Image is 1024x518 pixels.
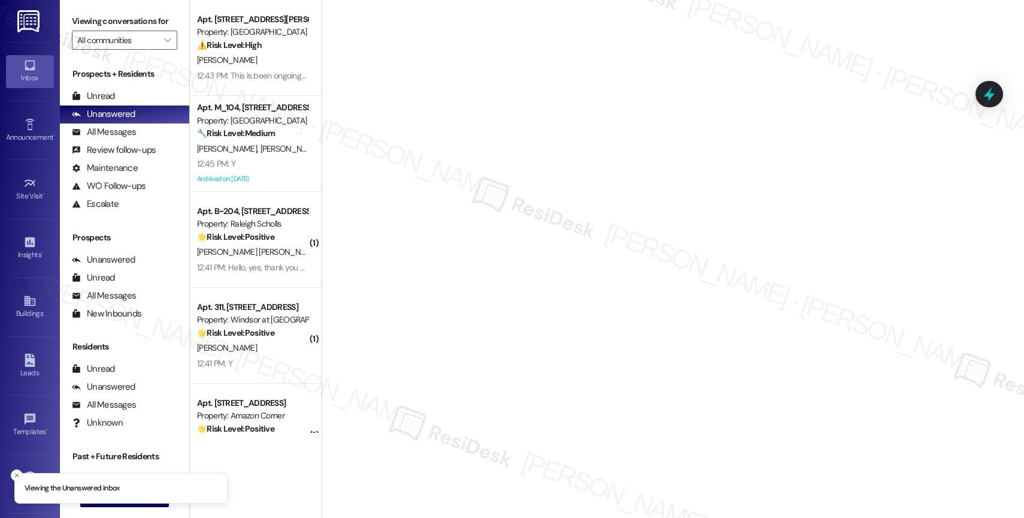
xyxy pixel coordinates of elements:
strong: 🌟 Risk Level: Positive [197,423,274,434]
div: Apt. [STREET_ADDRESS] [197,397,308,409]
div: Unread [72,90,115,103]
div: 12:45 PM: Y [197,158,235,169]
a: Insights • [6,232,54,264]
a: Site Visit • [6,173,54,206]
label: Viewing conversations for [72,12,177,31]
div: WO Follow-ups [72,180,146,192]
span: [PERSON_NAME] [PERSON_NAME] [197,246,322,257]
img: ResiDesk Logo [17,10,42,32]
div: Escalate [72,198,119,210]
i:  [164,35,171,45]
div: Unanswered [72,108,135,121]
div: Apt. 311, [STREET_ADDRESS] [197,301,308,314]
span: [PERSON_NAME] [197,143,260,154]
div: Property: Raleigh Scholls [197,218,308,230]
p: Viewing the Unanswered inbox [25,483,120,494]
a: Buildings [6,291,54,323]
span: [PERSON_NAME] [197,55,257,65]
div: Property: Amazon Corner [197,409,308,422]
div: Maintenance [72,162,138,174]
div: Property: Windsor at [GEOGRAPHIC_DATA] [197,314,308,326]
div: Unanswered [72,381,135,393]
div: 12:41 PM: Hello, yes, thank you very much [197,262,337,273]
div: 12:41 PM: Y [197,358,232,369]
div: Prospects [60,231,189,244]
div: Apt. B~204, [STREET_ADDRESS] [197,205,308,218]
strong: 🌟 Risk Level: Positive [197,231,274,242]
input: All communities [77,31,158,50]
div: Residents [60,341,189,353]
div: All Messages [72,290,136,302]
div: Property: [GEOGRAPHIC_DATA] [197,26,308,38]
a: Account [6,468,54,500]
div: Apt. [STREET_ADDRESS][PERSON_NAME] [197,13,308,26]
div: Past + Future Residents [60,450,189,463]
strong: ⚠️ Risk Level: High [197,40,262,50]
div: New Inbounds [72,308,141,320]
div: Unread [72,363,115,375]
span: [PERSON_NAME] [260,143,323,154]
div: Unknown [72,417,123,429]
a: Templates • [6,409,54,441]
strong: 🌟 Risk Level: Positive [197,327,274,338]
div: Apt. M_104, [STREET_ADDRESS][PERSON_NAME] [197,101,308,114]
div: Unanswered [72,254,135,266]
span: • [53,131,55,140]
span: [PERSON_NAME] [197,342,257,353]
a: Leads [6,350,54,383]
div: Prospects + Residents [60,68,189,80]
div: All Messages [72,126,136,138]
strong: 🔧 Risk Level: Medium [197,128,275,138]
div: Unread [72,272,115,284]
button: Close toast [11,469,23,481]
div: Review follow-ups [72,144,156,156]
span: • [43,190,45,198]
span: • [46,426,48,434]
div: Archived on [DATE] [196,171,309,186]
a: Inbox [6,55,54,88]
div: Property: [GEOGRAPHIC_DATA] [197,115,308,127]
div: All Messages [72,399,136,411]
span: • [41,249,43,257]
